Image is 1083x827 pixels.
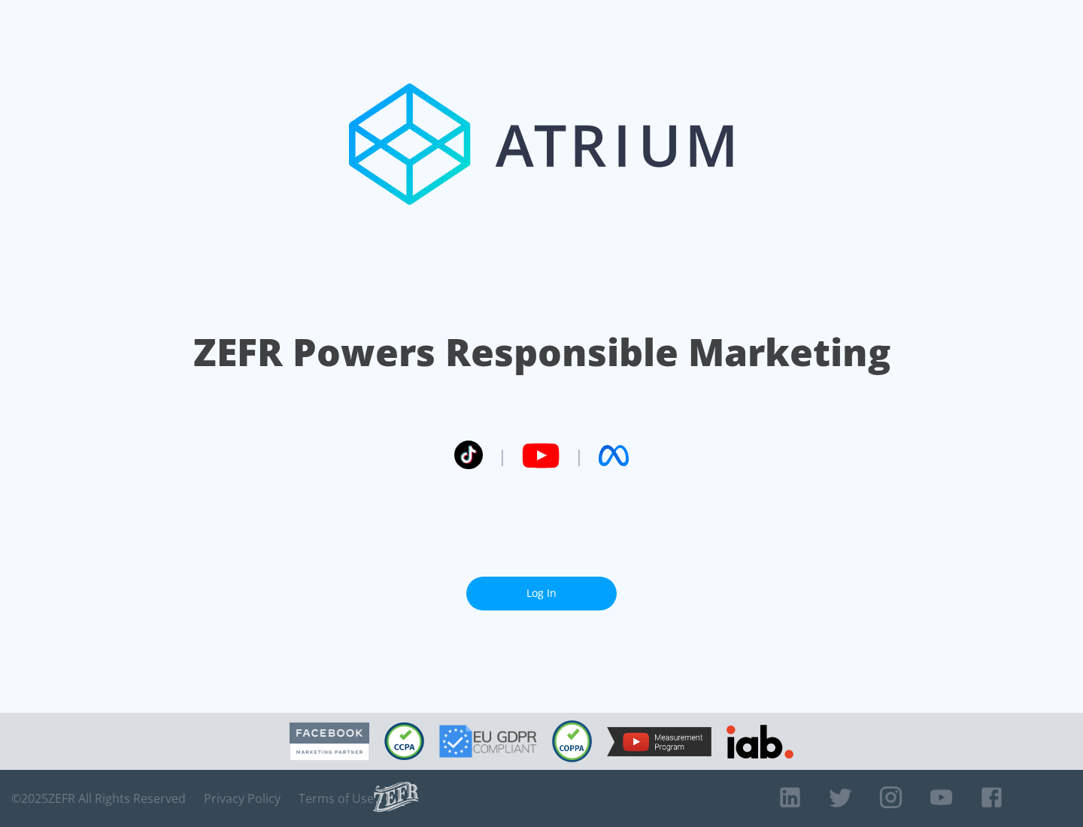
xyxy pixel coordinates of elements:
img: CCPA Compliant [384,722,424,760]
h1: ZEFR Powers Responsible Marketing [193,326,890,378]
span: © 2025 ZEFR All Rights Reserved [11,791,186,806]
a: Privacy Policy [204,791,281,806]
span: | [498,444,507,467]
img: IAB [727,725,793,759]
img: COPPA Compliant [552,720,592,762]
img: Facebook Marketing Partner [290,722,369,761]
img: GDPR Compliant [439,725,537,758]
a: Terms of Use [299,791,374,806]
a: Log In [466,577,617,610]
img: YouTube Measurement Program [607,727,711,756]
span: | [575,444,584,467]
